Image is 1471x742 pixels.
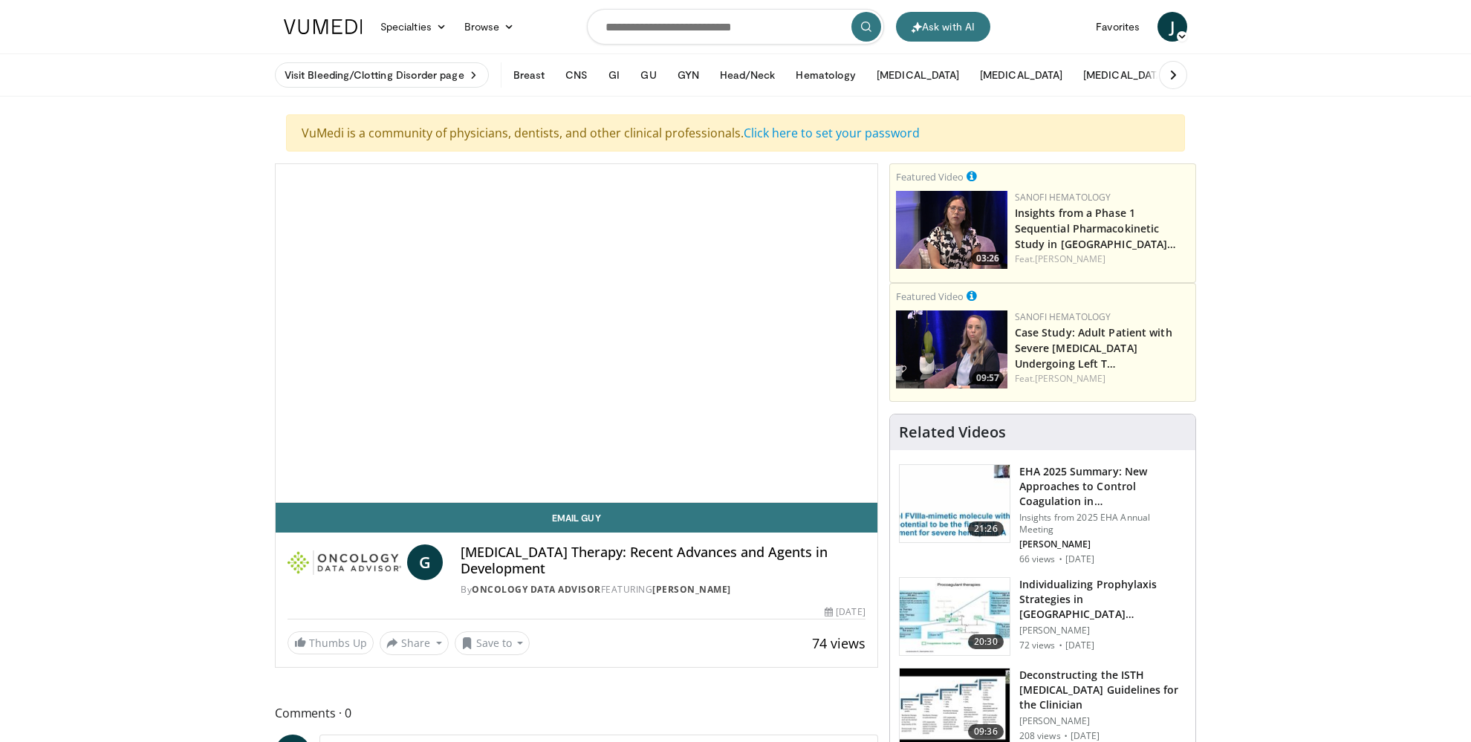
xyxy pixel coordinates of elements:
a: Browse [455,12,524,42]
div: · [1064,730,1068,742]
p: [PERSON_NAME] [1019,625,1186,637]
div: · [1059,640,1062,651]
div: Feat. [1015,372,1189,385]
a: [PERSON_NAME] [1035,372,1105,385]
button: [MEDICAL_DATA] [868,60,968,90]
span: Comments 0 [275,703,878,723]
button: GI [600,60,629,90]
p: Insights from 2025 EHA Annual Meeting [1019,512,1186,536]
span: 03:26 [972,252,1004,265]
a: [PERSON_NAME] [652,583,731,596]
p: [DATE] [1071,730,1100,742]
p: [DATE] [1065,640,1095,651]
a: Click here to set your password [744,125,920,141]
a: G [407,544,443,580]
small: Featured Video [896,290,964,303]
a: Thumbs Up [288,631,374,654]
a: Email Guy [276,503,877,533]
p: 66 views [1019,553,1056,565]
button: GU [631,60,665,90]
a: Oncology Data Advisor [472,583,601,596]
button: Share [380,631,449,655]
button: [MEDICAL_DATA] [1074,60,1175,90]
a: Specialties [371,12,455,42]
button: Breast [504,60,553,90]
p: 208 views [1019,730,1061,742]
a: [PERSON_NAME] [1035,253,1105,265]
a: Insights from a Phase 1 Sequential Pharmacokinetic Study in [GEOGRAPHIC_DATA]… [1015,206,1177,251]
button: [MEDICAL_DATA] [971,60,1071,90]
button: Hematology [787,60,865,90]
img: Oncology Data Advisor [288,544,401,580]
button: CNS [556,60,597,90]
input: Search topics, interventions [587,9,884,45]
button: Save to [455,631,530,655]
img: VuMedi Logo [284,19,363,34]
a: Sanofi Hematology [1015,191,1111,204]
h3: EHA 2025 Summary: New Approaches to Control Coagulation in [GEOGRAPHIC_DATA] [1019,464,1186,509]
a: Case Study: Adult Patient with Severe [MEDICAL_DATA] Undergoing Left T… [1015,325,1172,371]
h3: Individualizing Prophylaxis Strategies in [GEOGRAPHIC_DATA][MEDICAL_DATA]: Balancing Bl… [1019,577,1186,622]
div: Feat. [1015,253,1189,266]
h3: Deconstructing the ISTH [MEDICAL_DATA] Guidelines for the Clinician [1019,668,1186,712]
p: [PERSON_NAME] [1019,715,1186,727]
p: [PERSON_NAME] [1019,538,1186,550]
a: Favorites [1087,12,1149,42]
div: VuMedi is a community of physicians, dentists, and other clinical professionals. [286,114,1185,152]
a: 21:26 EHA 2025 Summary: New Approaches to Control Coagulation in [GEOGRAPHIC_DATA] Insights from ... [899,464,1186,565]
a: 09:57 [896,310,1007,388]
video-js: Video Player [276,164,877,503]
img: 9bb8e921-2ce4-47af-9b13-3720f1061bf9.png.150x105_q85_crop-smart_upscale.png [896,310,1007,388]
div: · [1059,553,1062,565]
span: 21:26 [968,521,1004,536]
a: Sanofi Hematology [1015,310,1111,323]
span: 20:30 [968,634,1004,649]
div: By FEATURING [461,583,865,596]
button: Head/Neck [711,60,785,90]
img: 7c3cb479-d6dd-470f-860f-25a7f829774a.150x105_q85_crop-smart_upscale.jpg [900,578,1010,655]
span: 09:36 [968,724,1004,739]
button: GYN [669,60,708,90]
a: 20:30 Individualizing Prophylaxis Strategies in [GEOGRAPHIC_DATA][MEDICAL_DATA]: Balancing Bl… [P... [899,577,1186,656]
small: Featured Video [896,170,964,183]
h4: [MEDICAL_DATA] Therapy: Recent Advances and Agents in Development [461,544,865,576]
a: 03:26 [896,191,1007,269]
img: a82417f2-eb2d-47cb-881f-e43c4e05e3ae.png.150x105_q85_crop-smart_upscale.png [896,191,1007,269]
h4: Related Videos [899,423,1006,441]
p: [DATE] [1065,553,1095,565]
a: J [1157,12,1187,42]
div: [DATE] [825,605,865,619]
p: 72 views [1019,640,1056,651]
button: Ask with AI [896,12,990,42]
span: 74 views [812,634,866,652]
span: 09:57 [972,371,1004,385]
a: Visit Bleeding/Clotting Disorder page [275,62,489,88]
img: 7bfd15f4-2a92-4d3f-9483-05cc075e79a6.150x105_q85_crop-smart_upscale.jpg [900,465,1010,542]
